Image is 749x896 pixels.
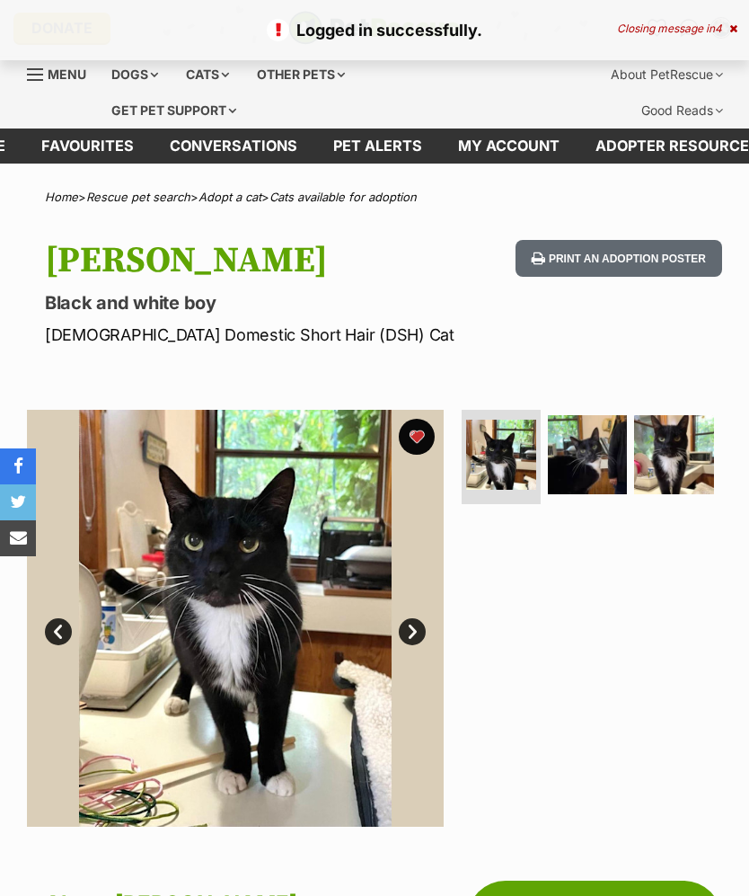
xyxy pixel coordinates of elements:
a: Adopt a cat [198,190,261,204]
div: About PetRescue [598,57,736,93]
a: Menu [27,57,99,89]
button: Print an adoption poster [515,240,722,277]
a: Prev [45,618,72,645]
a: Pet alerts [315,129,440,164]
img: Photo of Callaghan [548,415,627,494]
a: Cats available for adoption [269,190,417,204]
a: Next [399,618,426,645]
a: Home [45,190,78,204]
h1: [PERSON_NAME] [45,240,462,281]
div: Cats [173,57,242,93]
div: Closing message in [617,22,737,35]
a: Favourites [23,129,152,164]
div: Get pet support [99,93,249,129]
img: Photo of Callaghan [466,420,536,490]
div: Good Reads [629,93,736,129]
img: Photo of Callaghan [634,415,713,494]
div: Dogs [99,57,171,93]
span: Menu [48,67,86,82]
img: Photo of Callaghan [27,410,444,827]
p: Black and white boy [45,290,462,315]
a: conversations [152,129,315,164]
button: favourite [399,419,435,455]
a: My account [440,129,577,164]
a: Rescue pet search [86,190,190,204]
span: 4 [715,22,722,35]
div: Other pets [244,57,357,93]
p: [DEMOGRAPHIC_DATA] Domestic Short Hair (DSH) Cat [45,323,462,347]
p: Logged in successfully. [18,18,731,42]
